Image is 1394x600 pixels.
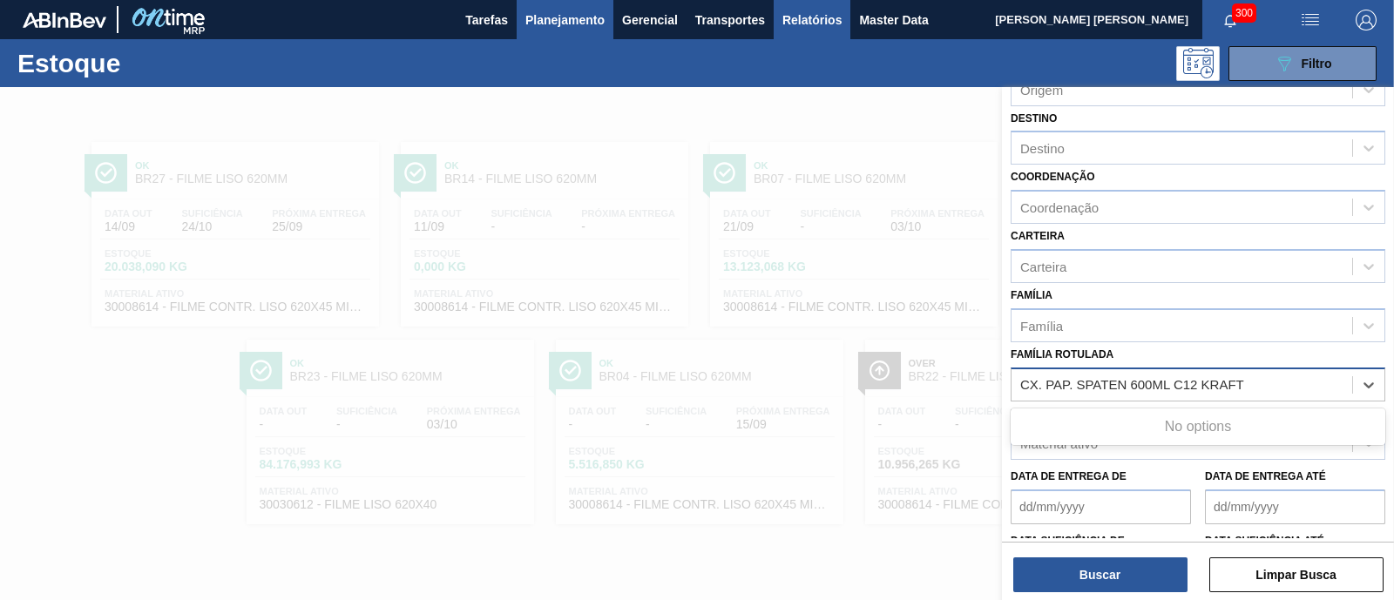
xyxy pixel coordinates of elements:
span: Tarefas [465,10,508,30]
div: No options [1011,412,1385,442]
label: Data de Entrega de [1011,470,1127,482]
span: Transportes [695,10,765,30]
div: Destino [1020,141,1065,156]
label: Família Rotulada [1011,348,1113,361]
div: Família [1020,318,1063,333]
label: Família [1011,289,1052,301]
span: Relatórios [782,10,842,30]
img: userActions [1300,10,1321,30]
label: Carteira [1011,230,1065,242]
input: dd/mm/yyyy [1205,489,1385,524]
div: Coordenação [1020,200,1099,215]
label: Destino [1011,112,1057,125]
h1: Estoque [17,53,270,73]
button: Notificações [1202,8,1258,32]
span: Master Data [859,10,928,30]
span: Planejamento [525,10,605,30]
span: Gerencial [622,10,678,30]
img: Logout [1356,10,1377,30]
span: Filtro [1302,57,1332,71]
input: dd/mm/yyyy [1011,489,1191,524]
span: 300 [1232,3,1256,23]
label: Material ativo [1011,408,1098,420]
label: Data suficiência até [1205,535,1324,547]
label: Coordenação [1011,171,1095,183]
div: Origem [1020,82,1063,97]
label: Data suficiência de [1011,535,1125,547]
button: Filtro [1228,46,1377,81]
div: Pogramando: nenhum usuário selecionado [1176,46,1220,81]
label: Data de Entrega até [1205,470,1326,482]
div: Carteira [1020,259,1066,273]
img: TNhmsLtSVTkK8tSr43FrP2fwEKptu5GPRR3wAAAABJRU5ErkJggg== [23,12,106,28]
